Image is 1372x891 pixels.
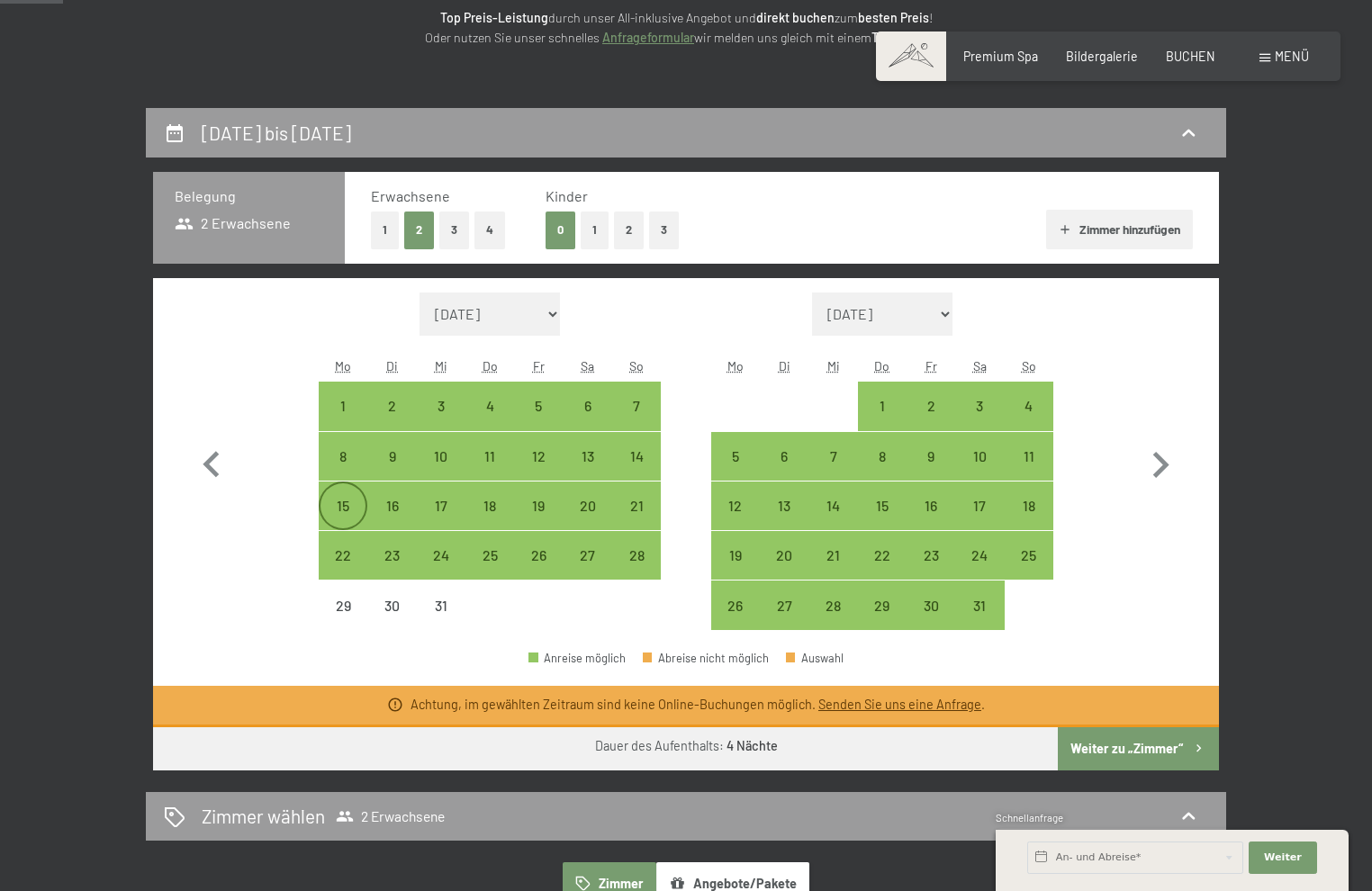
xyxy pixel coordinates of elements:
[514,481,563,530] div: Fri Dec 19 2025
[514,382,563,430] div: Fri Dec 05 2025
[465,432,514,481] div: Thu Dec 11 2025
[564,481,612,530] div: Sat Dec 20 2025
[1005,481,1053,530] div: Anreise möglich
[760,580,808,629] div: Tue Jan 27 2026
[612,382,661,430] div: Sun Dec 07 2025
[465,531,514,580] div: Thu Dec 25 2025
[858,580,907,629] div: Anreise möglich
[546,211,575,248] button: 0
[1005,432,1053,481] div: Anreise möglich
[202,121,351,144] h2: [DATE] bis [DATE]
[419,399,464,444] div: 3
[335,358,351,373] abbr: Montag
[756,10,835,25] strong: direkt buchen
[612,531,661,580] div: Sun Dec 28 2025
[465,382,514,430] div: Thu Dec 04 2025
[643,652,769,664] div: Abreise nicht möglich
[858,580,907,629] div: Thu Jan 29 2026
[319,382,367,430] div: Mon Dec 01 2025
[564,481,612,530] div: Anreise möglich
[955,481,1004,530] div: Anreise möglich
[467,548,512,593] div: 25
[417,481,465,530] div: Wed Dec 17 2025
[290,8,1082,49] p: durch unser All-inklusive Angebot und zum ! Oder nutzen Sie unser schnelles wir melden uns gleich...
[175,186,323,206] h3: Belegung
[711,531,760,580] div: Anreise möglich
[955,580,1004,629] div: Anreise möglich
[320,499,366,544] div: 15
[908,399,953,444] div: 2
[858,531,907,580] div: Anreise möglich
[367,432,416,481] div: Tue Dec 09 2025
[465,481,514,530] div: Thu Dec 18 2025
[957,548,1002,593] div: 24
[1058,727,1219,770] button: Weiter zu „Zimmer“
[1005,382,1053,430] div: Anreise möglich
[711,481,760,530] div: Mon Jan 12 2026
[533,358,545,373] abbr: Freitag
[612,382,661,430] div: Anreise möglich
[581,211,609,248] button: 1
[514,432,563,481] div: Fri Dec 12 2025
[810,449,855,494] div: 7
[371,187,450,204] span: Erwachsene
[713,548,758,593] div: 19
[955,382,1004,430] div: Sat Jan 03 2026
[514,382,563,430] div: Anreise möglich
[564,382,612,430] div: Sat Dec 06 2025
[417,531,465,580] div: Wed Dec 24 2025
[417,580,465,629] div: Anreise nicht möglich
[612,432,661,481] div: Sun Dec 14 2025
[957,449,1002,494] div: 10
[419,449,464,494] div: 10
[1046,210,1193,249] button: Zimmer hinzufügen
[908,449,953,494] div: 9
[1066,49,1138,64] a: Bildergalerie
[808,481,857,530] div: Wed Jan 14 2026
[727,358,744,373] abbr: Montag
[760,580,808,629] div: Anreise möglich
[1022,358,1036,373] abbr: Sonntag
[367,481,416,530] div: Tue Dec 16 2025
[760,481,808,530] div: Tue Jan 13 2026
[973,358,987,373] abbr: Samstag
[779,358,790,373] abbr: Dienstag
[1005,382,1053,430] div: Sun Jan 04 2026
[435,358,447,373] abbr: Mittwoch
[762,548,807,593] div: 20
[762,598,807,643] div: 27
[371,211,399,248] button: 1
[336,807,445,825] span: 2 Erwachsene
[963,49,1038,64] span: Premium Spa
[483,358,498,373] abbr: Donnerstag
[319,580,367,629] div: Mon Dec 29 2025
[467,449,512,494] div: 11
[907,580,955,629] div: Fri Jan 30 2026
[612,481,661,530] div: Anreise möglich
[908,598,953,643] div: 30
[907,481,955,530] div: Fri Jan 16 2026
[465,531,514,580] div: Anreise möglich
[419,598,464,643] div: 31
[1134,292,1187,631] button: Nächster Monat
[440,10,548,25] strong: Top Preis-Leistung
[1005,432,1053,481] div: Sun Jan 11 2026
[367,580,416,629] div: Tue Dec 30 2025
[564,432,612,481] div: Anreise möglich
[860,548,905,593] div: 22
[516,499,561,544] div: 19
[614,499,659,544] div: 21
[957,399,1002,444] div: 3
[546,187,588,204] span: Kinder
[858,531,907,580] div: Thu Jan 22 2026
[907,531,955,580] div: Fri Jan 23 2026
[417,382,465,430] div: Wed Dec 03 2025
[808,580,857,629] div: Anreise möglich
[907,432,955,481] div: Anreise möglich
[1005,531,1053,580] div: Anreise möglich
[760,531,808,580] div: Anreise möglich
[614,449,659,494] div: 14
[417,432,465,481] div: Wed Dec 10 2025
[858,432,907,481] div: Thu Jan 08 2026
[907,382,955,430] div: Fri Jan 02 2026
